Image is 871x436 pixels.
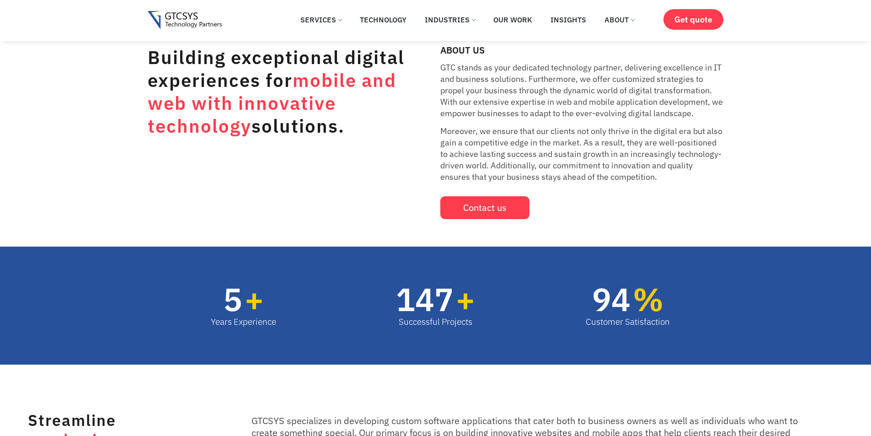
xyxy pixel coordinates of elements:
span: Contact us [463,203,507,212]
a: Services [294,10,348,30]
span: 94 [592,283,631,315]
img: Gtcsys logo [148,11,222,30]
a: Our Work [486,10,539,30]
a: Get quote [663,9,723,30]
span: % [633,283,670,315]
div: Years Experience [211,315,276,328]
a: Technology [353,10,413,30]
a: Industries [418,10,482,30]
span: Get quote [674,15,712,24]
h2: ABOUT US [440,46,724,55]
a: Contact us [440,196,529,219]
span: 147 [396,283,454,315]
p: Moreover, we ensure that our clients not only thrive in the digital era but also gain a competiti... [440,125,724,183]
span: + [456,283,475,315]
div: Customer Satisfaction [586,315,670,328]
div: Successful Projects [396,315,475,328]
span: mobile and web with innovative technology [148,68,396,138]
a: Insights [544,10,593,30]
span: + [245,283,276,315]
p: GTC stands as your dedicated technology partner, delivering excellence in IT and business solutio... [440,62,724,119]
h1: Building exceptional digital experiences for solutions. [148,46,408,137]
a: About [598,10,641,30]
span: 5 [223,283,242,315]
